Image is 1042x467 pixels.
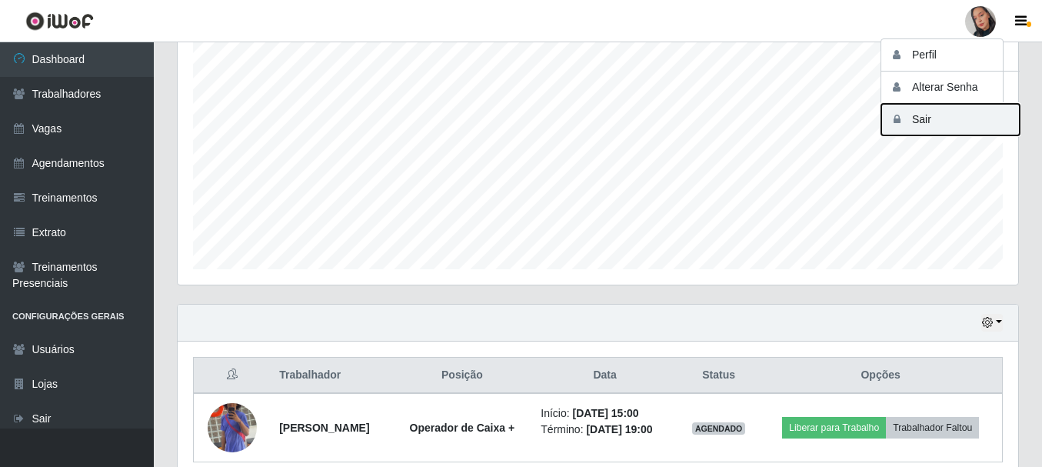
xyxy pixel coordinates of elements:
[881,39,1020,72] button: Perfil
[881,104,1020,135] button: Sair
[881,72,1020,104] button: Alterar Senha
[586,423,652,435] time: [DATE] 19:00
[573,407,639,419] time: [DATE] 15:00
[692,422,746,435] span: AGENDADO
[541,405,669,422] li: Início:
[25,12,94,31] img: CoreUI Logo
[279,422,369,434] strong: [PERSON_NAME]
[531,358,678,394] th: Data
[392,358,531,394] th: Posição
[410,422,515,434] strong: Operador de Caixa +
[782,417,886,439] button: Liberar para Trabalho
[886,417,979,439] button: Trabalhador Faltou
[270,358,392,394] th: Trabalhador
[759,358,1002,394] th: Opções
[678,358,759,394] th: Status
[541,422,669,438] li: Término:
